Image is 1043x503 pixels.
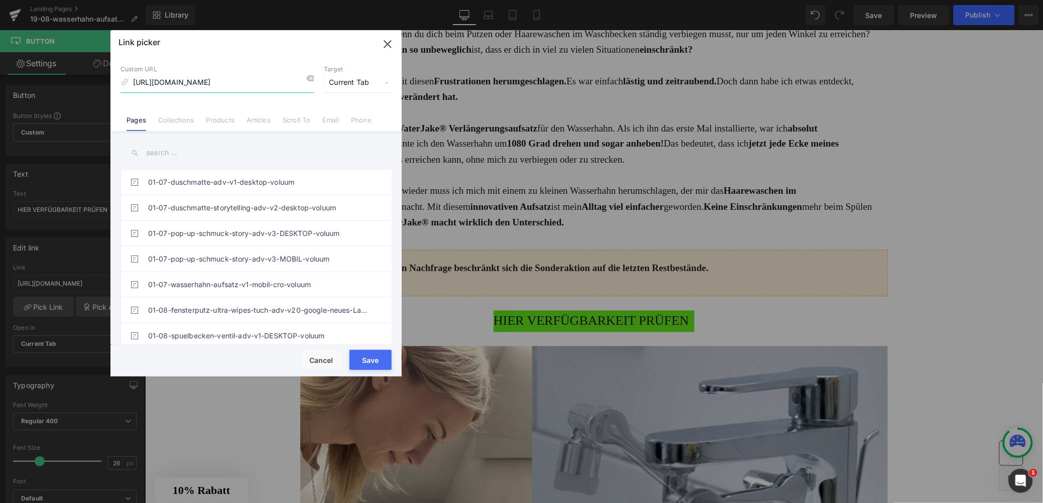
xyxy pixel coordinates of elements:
p: Custom URL [121,65,314,73]
a: 01-07-duschmatte-adv-v1-desktop-voluum [148,170,369,195]
a: 01-07-pop-up-schmuck-story-adv-v3-DESKTOP-voluum [148,221,369,246]
a: Collections [158,116,194,131]
strong: Frustrationen herumgeschlagen. [289,46,421,56]
strong: WaterJake® Verlängerungsaufsatz [250,93,392,103]
span: HIER VERFÜGBARKEIT PRÜFEN [349,281,544,302]
strong: Keine Einschränkungen [559,172,657,182]
p: Aufgrund der hohen Nachfrage beschränkt sich die Sonderaktion auf die letzten Restbestände. [178,232,720,245]
a: Phone [351,116,372,131]
a: 01-08-spuelbecken-ventil-adv-v1-DESKTOP-voluum [148,323,369,348]
button: Save [350,350,392,370]
input: search ... [121,142,392,164]
strong: der WaterJake® macht wirklich den Unterschied. [216,187,419,198]
p: Es ist dieser erstaunliche für den Wasserhahn. Als ich ihn das erste Mal installierte, war ich Pl... [155,90,743,138]
strong: Wasserhahn so unbeweglich [212,14,326,25]
strong: jetzt jede Ecke meines Waschbeckens [155,108,694,135]
strong: einschränkt? [495,14,548,25]
a: 01-08-fensterputz-ultra-wipes-tuch-adv-v20-google-neues-Layout [148,298,369,323]
strong: 1080 Grad drehen und sogar anheben! [362,108,519,119]
strong: mein Leben wirklich verändert hat. [168,61,313,72]
p: Und das Beste daran? Nie wieder muss ich mich mit einem zu kleinen Wasserhahn herumschlagen, der ... [155,153,743,200]
p: Link picker [119,37,160,47]
strong: lästig und zeitraubend. [478,46,571,56]
a: 01-07-duschmatte-storytelling-adv-v2-desktop-voluum [148,195,369,220]
p: Target [324,65,392,73]
a: Pages [127,116,146,131]
a: 01-07-wasserhahn-aufsatz-v1-mobil-cro-voluum [148,272,369,297]
span: Current Tab [324,73,392,92]
a: Articles [247,116,271,131]
iframe: Intercom live chat [1009,469,1033,493]
a: 01-07-pop-up-schmuck-story-adv-v3-MOBIL-voluum [148,246,369,272]
a: Scroll To [283,116,310,131]
input: https://gempages.net [121,73,314,92]
a: Email [322,116,339,131]
button: Cancel [301,350,341,370]
strong: innovativen Aufsatz [325,172,406,182]
a: HIER VERFÜGBARKEIT PRÜFEN [349,281,549,302]
strong: Haarewaschen im Waschbecken [155,156,651,182]
span: 1 [1029,469,1037,477]
strong: Alltag viel einfacher [437,172,519,182]
a: Products [206,116,235,131]
p: Ich habe mich jahrelang mit diesen Es war einfach Doch dann habe ich etwas entdeckt, das [155,43,743,75]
